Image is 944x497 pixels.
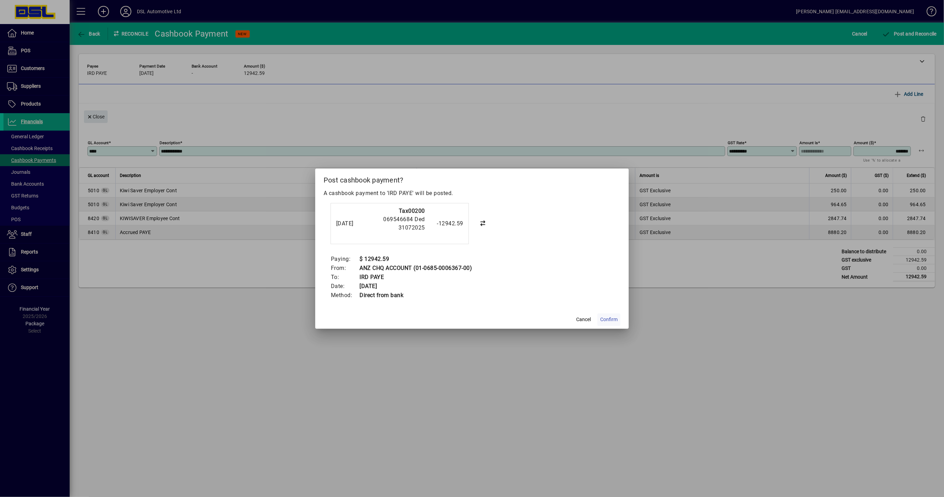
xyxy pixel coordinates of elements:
p: A cashbook payment to 'IRD PAYE' will be posted. [324,189,620,197]
span: 069546684 Ded 31072025 [384,216,425,231]
td: ANZ CHQ ACCOUNT (01-0685-0006367-00) [359,264,472,273]
td: From: [331,264,359,273]
span: Cancel [576,316,591,323]
td: To: [331,273,359,282]
td: Method: [331,291,359,300]
button: Confirm [597,313,620,326]
td: $ 12942.59 [359,255,472,264]
td: Paying: [331,255,359,264]
td: Date: [331,282,359,291]
button: Cancel [572,313,595,326]
h2: Post cashbook payment? [315,169,629,189]
td: [DATE] [359,282,472,291]
td: IRD PAYE [359,273,472,282]
span: Confirm [600,316,618,323]
strong: Tax00200 [399,208,425,214]
div: -12942.59 [428,219,463,228]
div: [DATE] [336,219,364,228]
td: Direct from bank [359,291,472,300]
